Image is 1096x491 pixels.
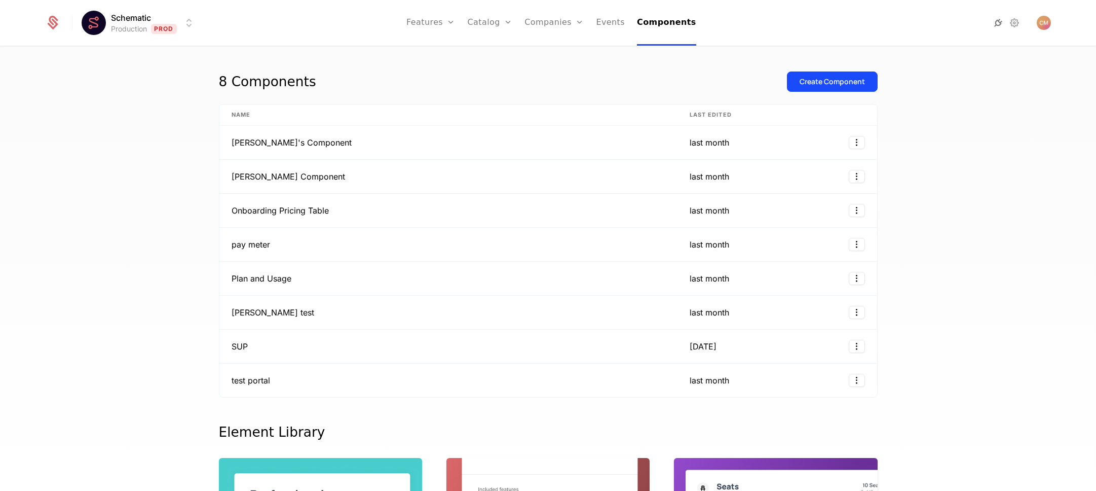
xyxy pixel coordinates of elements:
td: test portal [219,364,677,397]
span: Schematic [111,12,151,24]
div: last month [690,306,736,319]
div: Element Library [219,422,878,442]
div: last month [690,136,736,149]
td: [PERSON_NAME]'s Component [219,126,677,160]
button: Select action [849,374,865,387]
button: Select action [849,136,865,149]
div: last month [690,272,736,285]
td: pay meter [219,228,677,262]
a: Integrations [992,17,1004,29]
td: SUP [219,330,677,364]
button: Create Component [787,72,878,92]
div: [DATE] [690,340,736,353]
span: Prod [151,24,177,34]
div: last month [690,204,736,217]
th: Last edited [677,104,748,126]
button: Select action [849,306,865,319]
td: Plan and Usage [219,262,677,296]
button: Select action [849,340,865,353]
div: Production [111,24,147,34]
button: Select action [849,238,865,251]
button: Open user button [1037,16,1051,30]
button: Select action [849,204,865,217]
div: last month [690,374,736,387]
div: last month [690,170,736,183]
img: Coleman McFarland [1037,16,1051,30]
button: Select action [849,170,865,183]
div: Create Component [800,77,865,87]
a: Settings [1008,17,1021,29]
div: last month [690,238,736,251]
button: Select action [849,272,865,285]
td: [PERSON_NAME] test [219,296,677,330]
img: Schematic [82,11,106,35]
button: Select environment [85,12,195,34]
td: [PERSON_NAME] Component [219,160,677,194]
td: Onboarding Pricing Table [219,194,677,228]
th: Name [219,104,677,126]
div: 8 Components [219,72,316,92]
